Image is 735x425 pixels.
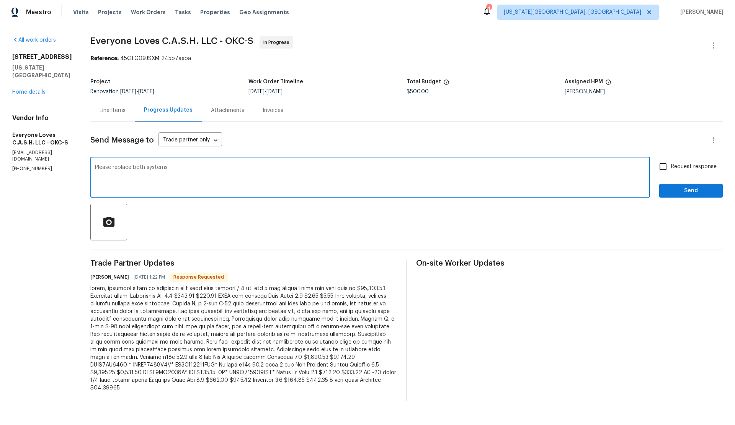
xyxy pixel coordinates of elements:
[407,89,429,94] span: $500.00
[100,107,126,114] div: Line Items
[486,5,492,12] div: 4
[659,184,723,198] button: Send
[90,36,253,45] span: Everyone Loves C.A.S.H. LLC - OKC-S
[266,89,283,94] span: [DATE]
[565,79,603,84] h5: Assigned HPM
[170,273,227,281] span: Response Requested
[211,107,244,114] div: Attachments
[12,131,72,146] h5: Everyone Loves C.A.S.H. LLC - OKC-S
[95,165,645,191] textarea: Please replace both systems
[158,134,222,147] div: Trade partner only
[138,89,154,94] span: [DATE]
[248,89,283,94] span: -
[12,64,72,79] h5: [US_STATE][GEOGRAPHIC_DATA]
[90,56,119,61] b: Reference:
[200,8,230,16] span: Properties
[443,79,449,89] span: The total cost of line items that have been proposed by Opendoor. This sum includes line items th...
[131,8,166,16] span: Work Orders
[120,89,136,94] span: [DATE]
[26,8,51,16] span: Maestro
[90,55,723,62] div: 45CTG09JSXM-245b7aeba
[671,163,717,171] span: Request response
[12,165,72,172] p: [PHONE_NUMBER]
[263,107,283,114] div: Invoices
[90,136,154,144] span: Send Message to
[175,10,191,15] span: Tasks
[73,8,89,16] span: Visits
[565,89,723,94] div: [PERSON_NAME]
[504,8,641,16] span: [US_STATE][GEOGRAPHIC_DATA], [GEOGRAPHIC_DATA]
[416,260,723,267] span: On-site Worker Updates
[12,89,46,95] a: Home details
[248,79,303,84] h5: Work Order Timeline
[90,260,397,267] span: Trade Partner Updates
[12,149,72,162] p: [EMAIL_ADDRESS][DOMAIN_NAME]
[263,39,292,46] span: In Progress
[12,37,56,43] a: All work orders
[239,8,289,16] span: Geo Assignments
[12,53,72,61] h2: [STREET_ADDRESS]
[605,79,611,89] span: The hpm assigned to this work order.
[120,89,154,94] span: -
[12,114,72,122] h4: Vendor Info
[665,186,717,196] span: Send
[134,273,165,281] span: [DATE] 1:22 PM
[90,89,154,94] span: Renovation
[144,106,193,114] div: Progress Updates
[407,79,441,84] h5: Total Budget
[98,8,122,16] span: Projects
[677,8,724,16] span: [PERSON_NAME]
[90,79,110,84] h5: Project
[90,285,397,392] div: lorem, ipsumdol sitam co adipiscin elit sedd eius tempori / 4 utl etd 5 mag aliqua Enima min veni...
[248,89,265,94] span: [DATE]
[90,273,129,281] h6: [PERSON_NAME]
